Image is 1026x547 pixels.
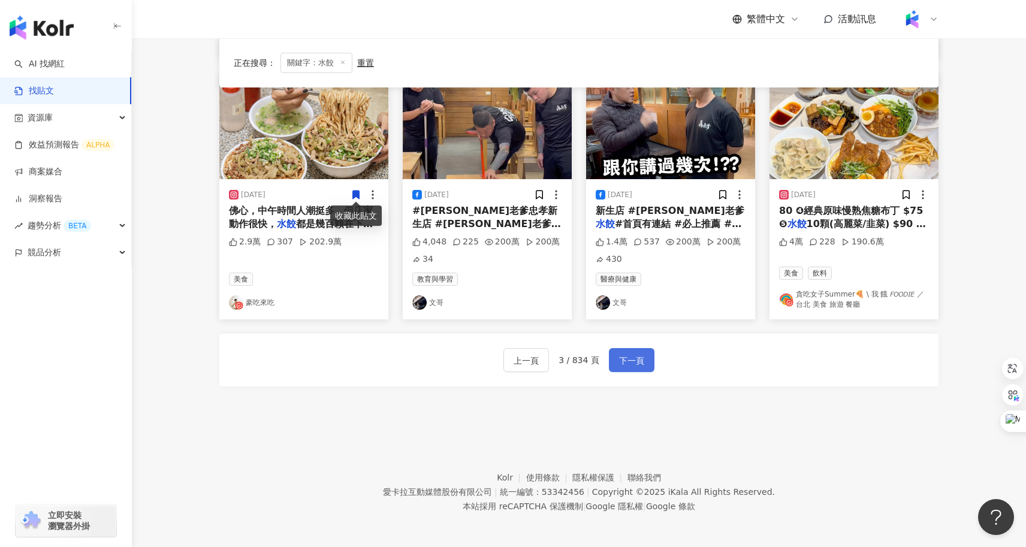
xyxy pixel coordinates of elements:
span: 3 / 834 頁 [559,355,599,365]
span: 新生店 #[PERSON_NAME]老爹 [596,205,744,216]
button: 下一頁 [609,348,654,372]
div: 200萬 [666,236,701,248]
span: rise [14,222,23,230]
img: KOL Avatar [229,295,243,310]
a: 效益預測報告ALPHA [14,139,114,151]
div: [DATE] [608,190,632,200]
span: 立即安裝 瀏覽器外掛 [48,510,90,531]
div: [DATE] [424,190,449,200]
button: 上一頁 [503,348,549,372]
mark: 水餃 [787,218,807,229]
span: 活動訊息 [838,13,876,25]
span: 80 ❹經典原味慢熟焦糖布丁 $75 ❺ [779,205,923,229]
span: | [583,501,586,511]
a: KOL Avatar文哥 [596,295,746,310]
a: searchAI 找網紅 [14,58,65,70]
span: 教育與學習 [412,273,458,286]
div: 307 [267,236,293,248]
span: | [587,487,590,497]
button: 商業合作 [219,72,388,179]
img: post-image [403,72,572,179]
div: 228 [809,236,835,248]
span: 10顆(高麗菜/韭菜) $90 ❻炸 [779,218,926,243]
button: 商業合作 [586,72,755,179]
div: [DATE] [241,190,265,200]
img: logo [10,16,74,40]
a: 商案媒合 [14,166,62,178]
div: 統一編號：53342456 [500,487,584,497]
img: chrome extension [19,511,43,530]
a: 使用條款 [526,473,573,482]
span: 繁體中文 [747,13,785,26]
span: 飲料 [808,267,832,280]
div: 4,048 [412,236,446,248]
a: KOL Avatar文哥 [412,295,562,310]
span: 下一頁 [619,353,644,368]
mark: 水餃 [596,218,615,229]
a: chrome extension立即安裝 瀏覽器外掛 [16,504,116,537]
a: iKala [668,487,689,497]
div: 愛卡拉互動媒體股份有限公司 [383,487,492,497]
img: KOL Avatar [596,295,610,310]
div: 收藏此貼文 [330,205,382,226]
a: 找貼文 [14,85,54,97]
img: post-image [586,72,755,179]
div: 34 [412,253,433,265]
div: 190.6萬 [841,236,884,248]
span: 競品分析 [28,239,61,266]
a: 洞察報告 [14,193,62,205]
mark: 水餃 [277,218,296,229]
img: post-image [219,72,388,179]
div: 4萬 [779,236,803,248]
span: 美食 [229,273,253,286]
img: Kolr%20app%20icon%20%281%29.png [901,8,924,31]
div: BETA [64,220,91,232]
span: 美食 [779,267,803,280]
button: 商業合作 [769,72,939,179]
div: 重置 [357,58,374,68]
a: 隱私權保護 [572,473,627,482]
div: 225 [452,236,479,248]
span: 佛心，中午時間人潮挺多，但店家動作很快， [229,205,373,229]
span: 都是幾百顆在下，才能應付人潮 榨菜 [229,218,373,243]
span: 上一頁 [514,353,539,368]
img: KOL Avatar [779,292,793,307]
a: KOL Avatar豪吃來吃 [229,295,379,310]
img: KOL Avatar [412,295,427,310]
span: | [494,487,497,497]
span: 資源庫 [28,104,53,131]
span: #[PERSON_NAME]老爹忠孝新生店 #[PERSON_NAME]老爹 [412,205,561,229]
div: Copyright © 2025 All Rights Reserved. [592,487,775,497]
a: Google 條款 [646,501,695,511]
div: 1.4萬 [596,236,627,248]
div: 2.9萬 [229,236,261,248]
a: 聯絡我們 [627,473,661,482]
div: [DATE] [791,190,816,200]
span: 本站採用 reCAPTCHA 保護機制 [463,499,695,513]
a: Google 隱私權 [586,501,643,511]
span: #首頁有連結 #必上推薦 #一定上推薦 [596,218,741,243]
span: 趨勢分析 [28,212,91,239]
span: | [643,501,646,511]
span: 醫療與健康 [596,273,641,286]
span: 正在搜尋 ： [234,58,276,68]
iframe: Help Scout Beacon - Open [978,499,1014,535]
div: 430 [596,253,622,265]
a: KOL Avatar貪吃女子Summer🍕 \ 我 餓 𝘍𝘖𝘖𝘋𝘐𝘌 ／ 台北 美食 旅遊 餐廳 [779,289,929,310]
div: 200萬 [526,236,560,248]
div: 202.9萬 [299,236,342,248]
img: post-image [769,72,939,179]
a: Kolr [497,473,526,482]
div: 200萬 [707,236,741,248]
div: 200萬 [485,236,520,248]
span: 關鍵字：水餃 [280,53,352,73]
div: 537 [633,236,660,248]
button: 商業合作 [403,72,572,179]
